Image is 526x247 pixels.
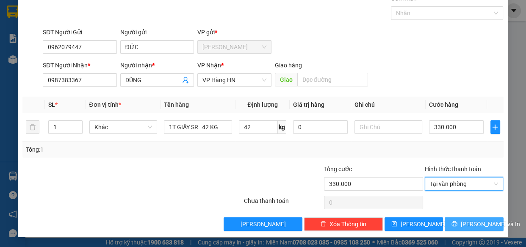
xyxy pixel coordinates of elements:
div: Người gửi [120,28,194,37]
div: SĐT Người Nhận [43,61,117,70]
span: Bảo Lộc [202,41,266,53]
span: Tên hàng [164,101,189,108]
span: Tổng cước [324,166,352,172]
span: save [391,221,397,228]
span: Giao hàng [275,62,302,69]
span: Tại văn phòng [430,178,498,190]
span: kg [278,120,286,134]
span: delete [320,221,326,228]
label: Hình thức thanh toán [425,166,481,172]
span: [PERSON_NAME] [401,219,446,229]
h2: BLC1409250009 [5,49,71,63]
span: [PERSON_NAME] [241,219,286,229]
span: user-add [182,77,189,83]
button: [PERSON_NAME] [224,217,302,231]
span: Định lượng [247,101,277,108]
span: printer [451,221,457,228]
span: Đơn vị tính [89,101,121,108]
h1: Giao dọc đường [44,49,156,108]
span: Xóa Thông tin [329,219,366,229]
div: Chưa thanh toán [243,196,324,211]
button: delete [26,120,39,134]
span: plus [491,124,500,130]
span: Giá trị hàng [293,101,324,108]
span: Giao [275,73,297,86]
b: Công ty TNHH [PERSON_NAME] [35,11,126,43]
button: deleteXóa Thông tin [304,217,383,231]
input: 0 [293,120,348,134]
span: Khác [94,121,152,133]
th: Ghi chú [351,97,426,113]
span: VP Nhận [197,62,221,69]
div: VP gửi [197,28,271,37]
input: Dọc đường [297,73,368,86]
span: [PERSON_NAME] và In [461,219,520,229]
span: VP Hàng HN [202,74,266,86]
input: VD: Bàn, Ghế [164,120,232,134]
button: plus [490,120,500,134]
span: Cước hàng [429,101,458,108]
div: SĐT Người Gửi [43,28,117,37]
span: SL [48,101,55,108]
div: Tổng: 1 [26,145,204,154]
b: [DOMAIN_NAME] [113,7,205,21]
input: Ghi Chú [354,120,423,134]
button: save[PERSON_NAME] [385,217,443,231]
button: printer[PERSON_NAME] và In [445,217,503,231]
div: Người nhận [120,61,194,70]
